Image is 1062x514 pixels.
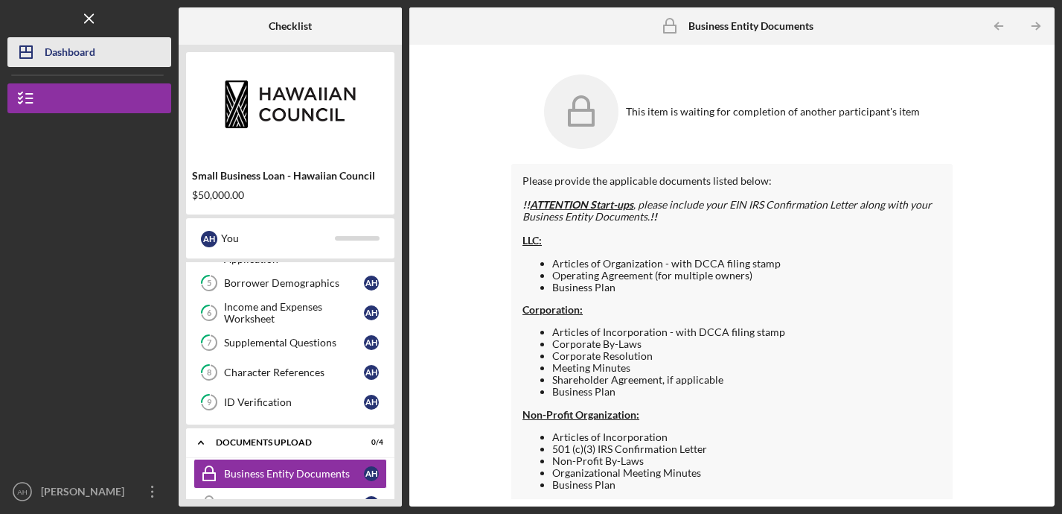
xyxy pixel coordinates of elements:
[193,328,387,358] a: 7Supplemental QuestionsAH
[688,20,813,32] b: Business Entity Documents
[650,210,657,223] strong: !!
[207,308,212,318] tspan: 6
[37,477,134,510] div: [PERSON_NAME]
[364,466,379,481] div: A H
[192,189,388,201] div: $50,000.00
[552,338,941,350] li: Corporate By-Laws
[193,387,387,417] a: 9ID VerificationAH
[224,277,364,289] div: Borrower Demographics
[522,234,542,247] span: LLC:
[364,276,379,291] div: A H
[522,198,932,223] em: , please include your EIN IRS Confirmation Letter along with your Business Entity Documents.
[364,335,379,350] div: A H
[552,350,941,362] li: Corporate Resolution
[552,362,941,374] li: Meeting Minutes
[201,231,217,247] div: A H
[530,198,633,211] span: ATTENTION Start-ups
[207,279,211,288] tspan: 5
[364,496,379,511] div: A H
[552,467,941,479] li: Organizational Meeting Minutes
[224,468,364,480] div: Business Entity Documents
[364,305,379,320] div: A H
[522,175,941,187] div: Please provide the applicable documents listed below:
[224,367,364,378] div: Character References
[552,386,941,398] li: Business Plan
[224,498,364,510] div: Business Financials
[216,438,346,447] div: DOCUMENTS UPLOAD
[207,398,212,407] tspan: 9
[522,303,583,316] strong: Corporation:
[552,270,941,282] li: Operating Agreement (for multiple owners)
[522,408,639,421] strong: Non-Profit Organization:
[193,298,387,328] a: 6Income and Expenses WorksheetAH
[186,60,394,149] img: Product logo
[193,358,387,387] a: 8Character ReferencesAH
[552,326,941,338] li: Articles of Incorporation - with DCCA filing stamp
[552,282,941,294] li: Business Plan
[224,396,364,408] div: ID Verification
[364,395,379,410] div: A H
[552,479,941,491] li: Business Plan
[192,170,388,182] div: Small Business Loan - Hawaiian Council
[552,455,941,467] li: Non-Profit By-Laws
[364,365,379,380] div: A H
[552,258,941,270] li: Articles of Organization - with DCCA filing stamp
[552,374,941,386] li: Shareholder Agreement, if applicable
[626,106,920,118] div: This item is waiting for completion of another participant's item
[207,338,212,348] tspan: 7
[356,438,383,447] div: 0 / 4
[522,198,633,211] strong: !!
[269,20,312,32] b: Checklist
[224,301,364,325] div: Income and Expenses Worksheet
[193,268,387,298] a: 5Borrower DemographicsAH
[224,337,364,349] div: Supplemental Questions
[221,226,335,251] div: You
[45,37,95,71] div: Dashboard
[552,431,941,443] li: Articles of Incorporation
[17,488,27,496] text: AH
[7,477,171,507] button: AH[PERSON_NAME]
[7,37,171,67] button: Dashboard
[552,443,941,455] li: 501 (c)(3) IRS Confirmation Letter
[193,459,387,489] a: Business Entity DocumentsAH
[207,368,211,378] tspan: 8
